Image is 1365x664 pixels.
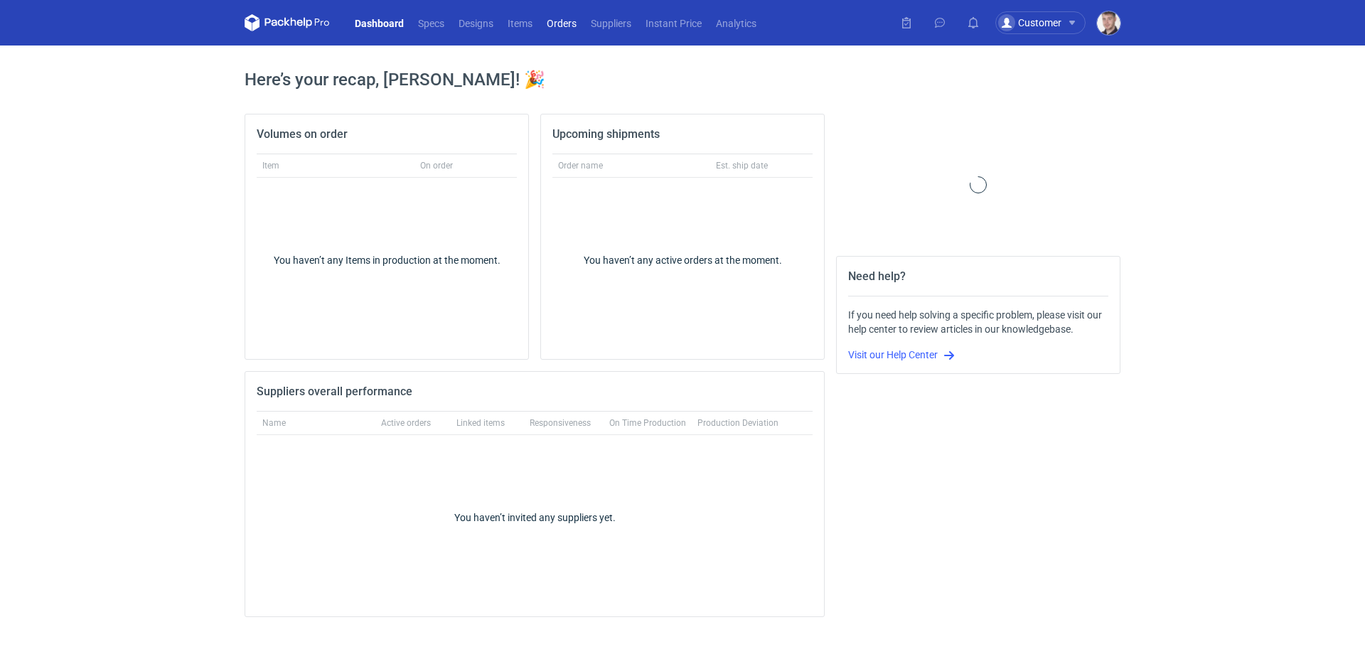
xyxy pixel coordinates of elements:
div: You haven’t invited any suppliers yet. [257,510,813,525]
a: Analytics [709,14,764,31]
a: Specs [411,14,451,31]
div: Customer [998,14,1061,31]
img: Maciej Sikora [1097,11,1120,35]
h1: Here’s your recap, [PERSON_NAME]! 🎉 [245,68,1120,91]
a: Designs [451,14,500,31]
div: You haven’t any active orders at the moment. [552,253,813,267]
svg: Packhelp Pro [245,14,330,31]
h2: Suppliers overall performance [257,383,412,400]
div: You haven’t any Items in production at the moment. [257,253,517,267]
button: Customer [995,11,1097,34]
h2: Upcoming shipments [552,126,660,143]
div: If you need help solving a specific problem, please visit our help center to review articles in o... [848,308,1108,336]
h2: Volumes on order [257,126,348,143]
a: Visit our Help Center [848,349,955,360]
h2: Need help? [848,268,906,285]
a: Suppliers [584,14,638,31]
a: Orders [540,14,584,31]
a: Dashboard [348,14,411,31]
a: Items [500,14,540,31]
a: Instant Price [638,14,709,31]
